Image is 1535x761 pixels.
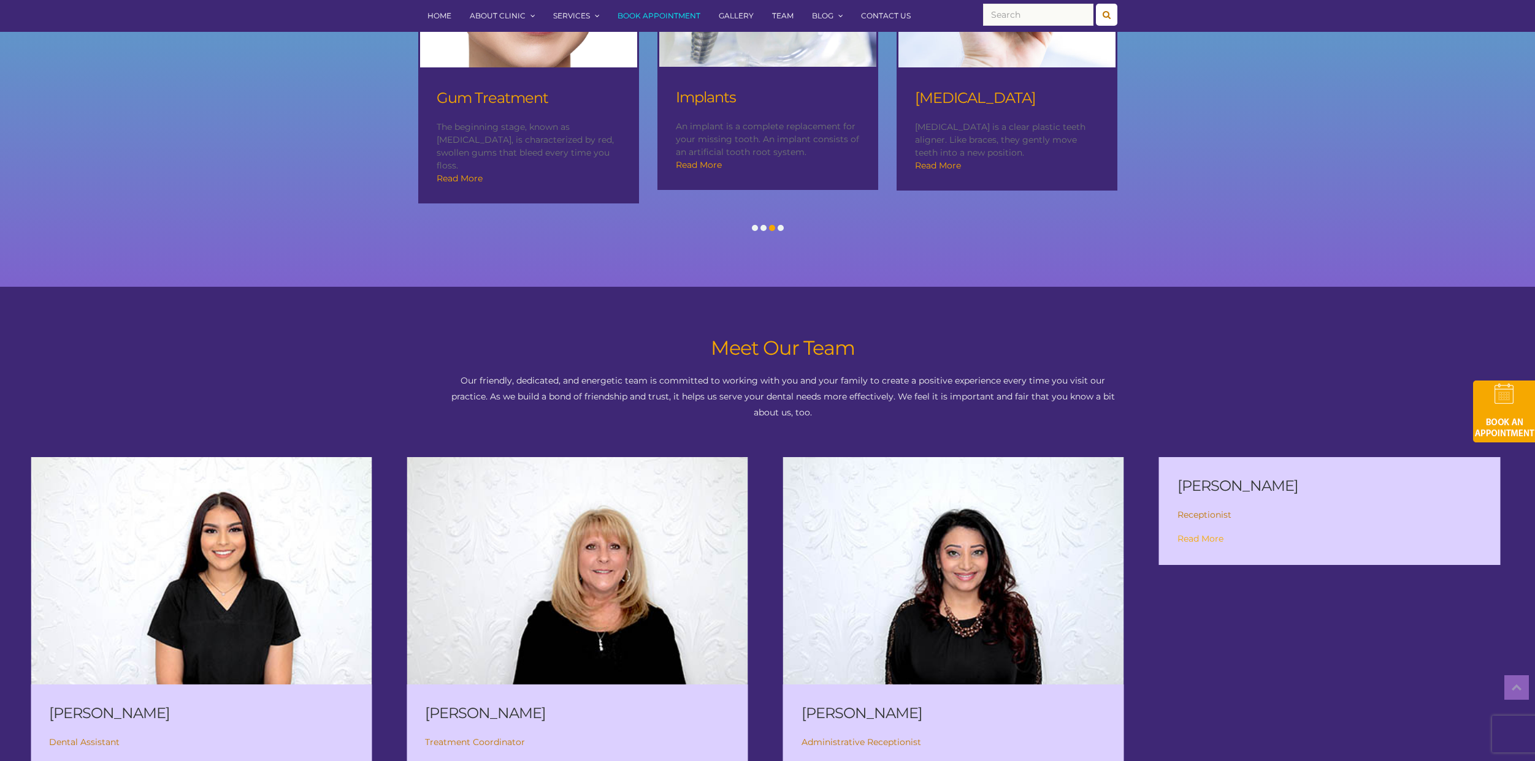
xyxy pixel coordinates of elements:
[418,69,639,203] div: The beginning stage, known as [MEDICAL_DATA], is characterized by red, swollen gums that bleed ev...
[897,69,1117,191] div: [MEDICAL_DATA] is a clear plastic teeth aligner. Like braces, they gently move teeth into a new p...
[1177,477,1298,494] a: [PERSON_NAME]
[1177,509,1231,520] span: Receptionist
[802,704,922,722] a: [PERSON_NAME]
[915,89,1036,107] a: [MEDICAL_DATA]
[802,736,921,748] span: Administrative Receptionist
[915,160,961,171] a: Read More
[657,69,878,190] div: An implant is a complete replacement for your missing tooth. An implant consists of an artificial...
[983,4,1093,26] input: Search
[449,336,1117,360] h1: Meet Our Team
[49,704,170,722] a: [PERSON_NAME]
[676,159,722,170] a: Read More
[676,88,736,106] a: Implants
[437,173,483,184] a: Read More
[425,736,525,748] span: Treatment Coordinator
[49,736,120,748] span: Dental Assistant
[449,373,1117,420] p: Our friendly, dedicated, and energetic team is committed to working with you and your family to c...
[1177,533,1223,544] a: Read More
[425,704,546,722] a: [PERSON_NAME]
[1473,380,1535,442] img: book-an-appointment-hod-gld.png
[437,89,548,107] a: Gum Treatment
